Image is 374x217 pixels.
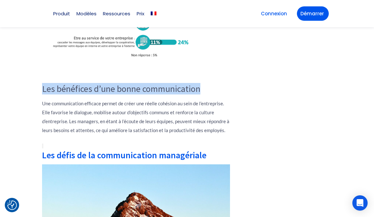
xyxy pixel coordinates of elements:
a: Démarrer [297,6,329,21]
a: Modèles [76,11,97,16]
a: Ressources [103,11,130,16]
img: Revisit consent button [7,200,17,210]
div: Open Intercom Messenger [352,195,368,211]
a: Prix [137,11,144,16]
h3: Les bénéfices d’une bonne communication [42,84,230,94]
button: Consent Preferences [7,200,17,210]
h2: Les défis de la communication managériale [42,151,230,160]
img: Français [151,11,156,15]
a: Connexion [257,6,291,21]
a: Produit [53,11,70,16]
p: Une communication efficace permet de créer une réelle cohésion au sein de l’entreprise. Elle favo... [42,99,230,135]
